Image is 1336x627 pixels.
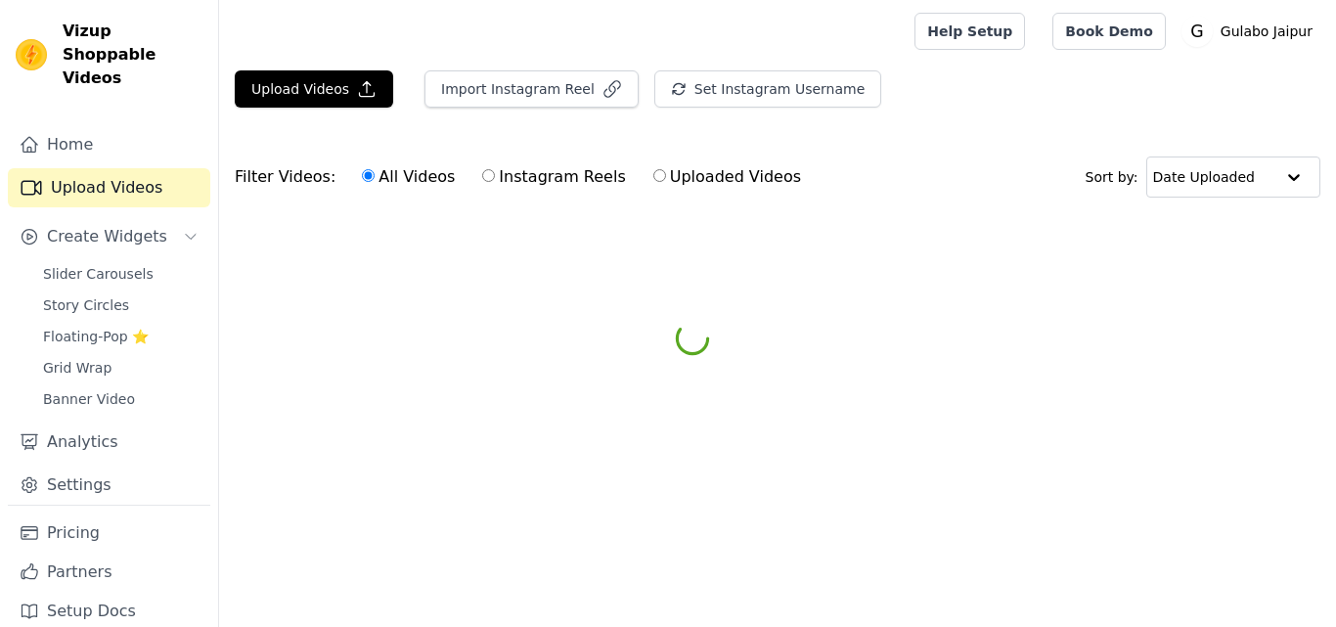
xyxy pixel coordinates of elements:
img: Vizup [16,39,47,70]
input: Uploaded Videos [653,169,666,182]
div: Filter Videos: [235,155,812,200]
a: Grid Wrap [31,354,210,381]
a: Home [8,125,210,164]
a: Upload Videos [8,168,210,207]
span: Floating-Pop ⭐ [43,327,149,346]
a: Analytics [8,423,210,462]
a: Story Circles [31,291,210,319]
a: Settings [8,466,210,505]
label: All Videos [361,164,456,190]
button: Upload Videos [235,70,393,108]
a: Help Setup [914,13,1025,50]
span: Grid Wrap [43,358,111,378]
p: Gulabo Jaipur [1213,14,1320,49]
a: Partners [8,553,210,592]
button: Import Instagram Reel [424,70,639,108]
input: Instagram Reels [482,169,495,182]
span: Vizup Shoppable Videos [63,20,202,90]
span: Create Widgets [47,225,167,248]
button: Create Widgets [8,217,210,256]
a: Book Demo [1052,13,1165,50]
button: G Gulabo Jaipur [1181,14,1320,49]
span: Banner Video [43,389,135,409]
a: Banner Video [31,385,210,413]
span: Slider Carousels [43,264,154,284]
text: G [1190,22,1203,41]
div: Sort by: [1086,157,1321,198]
a: Slider Carousels [31,260,210,288]
span: Story Circles [43,295,129,315]
a: Pricing [8,514,210,553]
input: All Videos [362,169,375,182]
label: Instagram Reels [481,164,626,190]
button: Set Instagram Username [654,70,881,108]
label: Uploaded Videos [652,164,802,190]
a: Floating-Pop ⭐ [31,323,210,350]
